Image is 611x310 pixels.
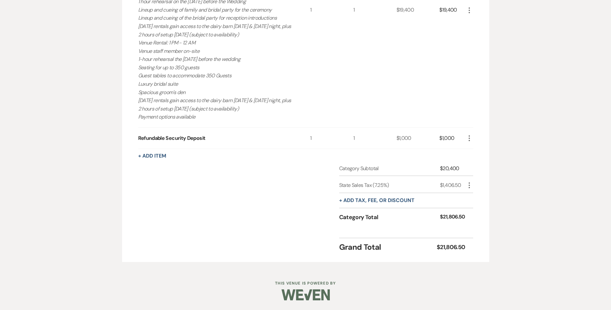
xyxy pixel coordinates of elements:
[339,213,440,222] div: Category Total
[396,128,440,149] div: $1,000
[439,128,465,149] div: $1,000
[339,165,440,172] div: Category Subtotal
[353,128,396,149] div: 1
[339,198,415,203] button: + Add tax, fee, or discount
[440,213,465,222] div: $21,806.50
[138,134,205,142] div: Refundable Security Deposit
[440,165,465,172] div: $20,400
[339,181,440,189] div: State Sales Tax (7.25%)
[138,153,166,159] button: + Add Item
[440,181,465,189] div: $1,406.50
[282,284,330,306] img: Weven Logo
[310,128,353,149] div: 1
[339,241,437,253] div: Grand Total
[437,243,465,252] div: $21,806.50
